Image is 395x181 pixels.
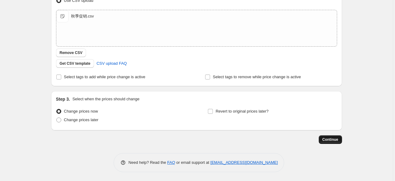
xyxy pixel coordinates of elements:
[216,109,269,114] span: Revert to original prices later?
[64,117,99,122] span: Change prices later
[322,137,338,142] span: Continue
[56,59,94,68] button: Get CSV template
[72,96,139,102] p: Select when the prices should change
[60,50,83,55] span: Remove CSV
[56,48,86,57] button: Remove CSV
[96,60,127,67] span: CSV upload FAQ
[64,109,98,114] span: Change prices now
[210,160,278,165] a: [EMAIL_ADDRESS][DOMAIN_NAME]
[71,13,94,19] div: 秋季促销.csv
[213,75,301,79] span: Select tags to remove while price change is active
[93,59,130,68] a: CSV upload FAQ
[167,160,175,165] a: FAQ
[175,160,210,165] span: or email support at
[129,160,167,165] span: Need help? Read the
[64,75,145,79] span: Select tags to add while price change is active
[319,135,342,144] button: Continue
[56,96,70,102] h2: Step 3.
[60,61,91,66] span: Get CSV template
